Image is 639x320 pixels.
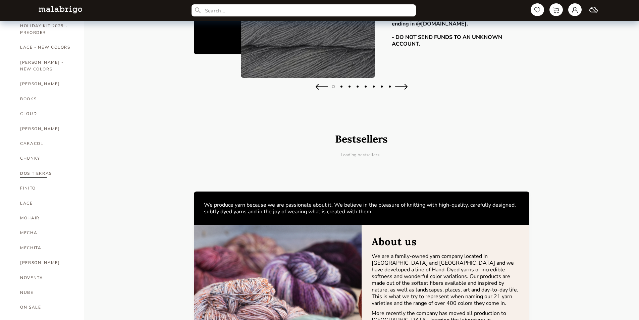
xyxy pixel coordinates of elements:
[20,76,74,91] a: [PERSON_NAME]
[20,92,74,106] a: BOOKS
[392,34,502,48] strong: - DO NOT SEND FUNDS TO AN UNKNOWN ACCOUNT.
[20,270,74,285] a: NOVENTA
[20,166,74,181] a: DOS TIERRAS
[20,151,74,166] a: CHUNKY
[20,285,74,300] a: NUBE
[204,202,519,215] p: We produce yarn because we are passionate about it. We believe in the pleasure of knitting with h...
[39,6,82,13] img: L5WsItTXhTFtyxb3tkNoXNspfcfOAAWlbXYcuBTUg0FA22wzaAJ6kXiYLTb6coiuTfQf1mE2HwVko7IAAAAASUVORK5CYII=
[335,132,388,145] h1: Bestsellers
[20,106,74,121] a: CLOUD
[20,121,74,136] a: [PERSON_NAME]
[20,241,74,255] a: MECHITA
[20,55,74,77] a: [PERSON_NAME] - NEW COLORS
[20,181,74,196] a: FINITO
[20,136,74,151] a: CARACOL
[192,4,416,16] input: Search...
[20,300,74,315] a: ON SALE
[20,18,74,40] a: HOLIDAY KIT 2025 - PREORDER
[341,152,382,158] p: Loading bestsellers...
[20,225,74,240] a: MECHA
[20,40,74,55] a: LACE - NEW COLORS
[20,255,74,270] a: [PERSON_NAME]
[20,196,74,211] a: LACE
[372,253,519,307] p: We are a family-owned yarn company located in [GEOGRAPHIC_DATA] and [GEOGRAPHIC_DATA] and we have...
[372,235,519,250] h1: About us
[20,211,74,225] a: MOHAIR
